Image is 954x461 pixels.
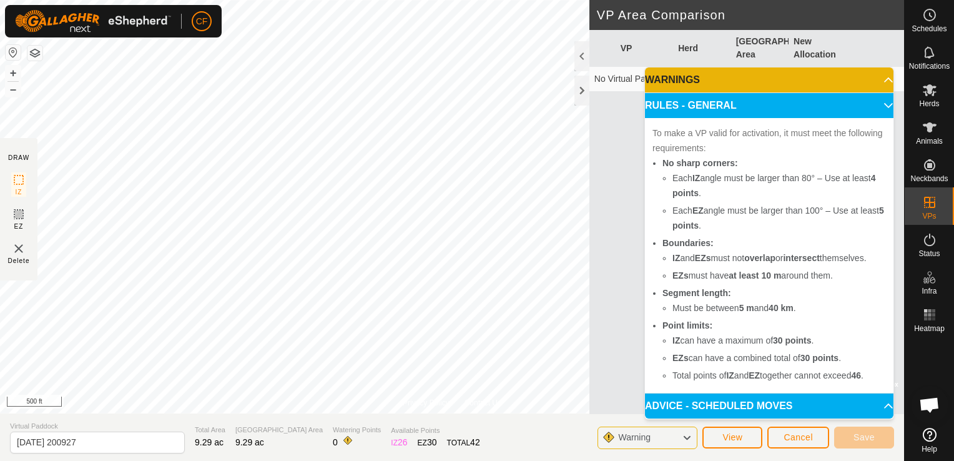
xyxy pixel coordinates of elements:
[922,212,936,220] span: VPs
[589,67,904,92] td: No Virtual Paddocks yet, now.
[8,256,30,265] span: Delete
[235,437,264,447] span: 9.29 ac
[235,425,323,435] span: [GEOGRAPHIC_DATA] Area
[11,241,26,256] img: VP
[391,425,479,436] span: Available Points
[729,270,781,280] b: at least 10 m
[672,350,886,365] li: can have a combined total of .
[447,436,480,449] div: TOTAL
[916,137,943,145] span: Animals
[196,15,208,28] span: CF
[6,45,21,60] button: Reset Map
[672,203,886,233] li: Each angle must be larger than 100° – Use at least .
[672,333,886,348] li: can have a maximum of .
[851,370,861,380] b: 46
[672,171,886,201] li: Each angle must be larger than 80° – Use at least .
[403,397,450,409] a: Privacy Policy
[922,287,937,295] span: Infra
[672,368,886,383] li: Total points of and together cannot exceed .
[673,30,730,67] th: Herd
[914,325,945,332] span: Heatmap
[672,250,886,265] li: and must not or themselves.
[672,300,886,315] li: Must be between and .
[692,173,700,183] b: IZ
[784,432,813,442] span: Cancel
[744,253,775,263] b: overlap
[919,100,939,107] span: Herds
[8,153,29,162] div: DRAW
[773,335,811,345] b: 30 points
[722,432,742,442] span: View
[800,353,838,363] b: 30 points
[769,303,794,313] b: 40 km
[470,437,480,447] span: 42
[645,67,893,92] p-accordion-header: WARNINGS
[645,93,893,118] p-accordion-header: RULES - GENERAL
[912,25,947,32] span: Schedules
[645,401,792,411] span: ADVICE - SCHEDULED MOVES
[726,370,734,380] b: IZ
[783,253,819,263] b: intersect
[672,253,680,263] b: IZ
[333,425,381,435] span: Watering Points
[645,75,700,85] span: WARNINGS
[672,206,884,230] b: 5 points
[597,7,904,22] h2: VP Area Comparison
[731,30,789,67] th: [GEOGRAPHIC_DATA] Area
[195,437,224,447] span: 9.29 ac
[616,30,673,67] th: VP
[662,288,731,298] b: Segment length:
[702,427,762,449] button: View
[749,370,760,380] b: EZ
[6,66,21,81] button: +
[662,320,712,330] b: Point limits:
[662,158,738,168] b: No sharp corners:
[910,175,948,182] span: Neckbands
[27,46,42,61] button: Map Layers
[909,62,950,70] span: Notifications
[418,436,437,449] div: EZ
[391,436,407,449] div: IZ
[672,268,886,283] li: must have around them.
[16,187,22,197] span: IZ
[333,437,338,447] span: 0
[6,82,21,97] button: –
[739,303,754,313] b: 5 m
[672,353,689,363] b: EZs
[14,222,24,231] span: EZ
[618,432,651,442] span: Warning
[398,437,408,447] span: 26
[672,270,689,280] b: EZs
[695,253,711,263] b: EZs
[911,386,948,424] a: Open chat
[195,425,225,435] span: Total Area
[767,427,829,449] button: Cancel
[905,423,954,458] a: Help
[672,335,680,345] b: IZ
[427,437,437,447] span: 30
[465,397,501,409] a: Contact Us
[922,445,937,453] span: Help
[853,432,875,442] span: Save
[918,250,940,257] span: Status
[645,394,893,419] p-accordion-header: ADVICE - SCHEDULED MOVES
[834,427,894,449] button: Save
[10,421,185,432] span: Virtual Paddock
[15,10,171,32] img: Gallagher Logo
[645,118,893,393] p-accordion-content: RULES - GENERAL
[672,173,876,198] b: 4 points
[789,30,846,67] th: New Allocation
[662,238,714,248] b: Boundaries:
[692,206,704,216] b: EZ
[652,128,883,153] span: To make a VP valid for activation, it must meet the following requirements:
[645,101,737,111] span: RULES - GENERAL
